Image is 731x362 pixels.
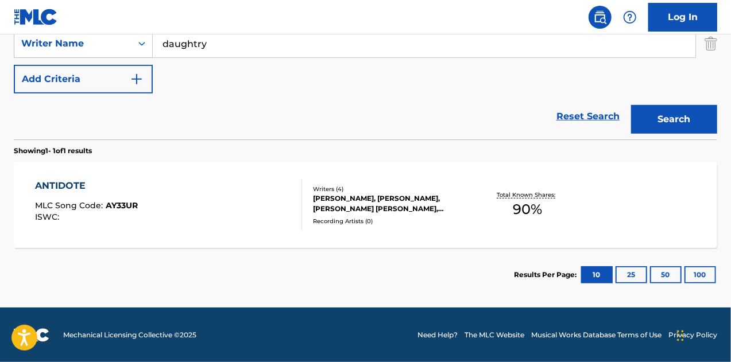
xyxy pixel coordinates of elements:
img: MLC Logo [14,9,58,25]
span: ISWC : [35,212,62,222]
button: Search [631,105,717,134]
img: help [623,10,637,24]
div: ANTIDOTE [35,179,138,193]
p: Total Known Shares: [497,190,559,199]
span: MLC Song Code : [35,200,106,211]
span: Mechanical Licensing Collective © 2025 [63,330,196,340]
a: Reset Search [551,104,625,129]
img: search [593,10,607,24]
div: Writer Name [21,37,125,50]
div: Recording Artists ( 0 ) [313,217,469,225]
a: Public Search [589,6,612,29]
img: 9d2ae6d4665cec9f34b9.svg [130,72,144,86]
p: Showing 1 - 1 of 1 results [14,146,92,156]
a: ANTIDOTEMLC Song Code:AY33URISWC:Writers (4)[PERSON_NAME], [PERSON_NAME], [PERSON_NAME] [PERSON_N... [14,162,717,248]
iframe: Chat Widget [674,307,731,362]
button: 100 [684,266,716,283]
p: Results Per Page: [514,270,579,280]
button: Add Criteria [14,65,153,94]
div: [PERSON_NAME], [PERSON_NAME], [PERSON_NAME] [PERSON_NAME], [PERSON_NAME] [313,193,469,214]
a: The MLC Website [465,330,524,340]
a: Log In [648,3,717,32]
div: Drag [677,318,684,353]
span: 90 % [513,199,543,220]
button: 10 [581,266,613,283]
a: Musical Works Database Terms of Use [531,330,662,340]
span: AY33UR [106,200,138,211]
img: logo [14,328,49,342]
div: Writers ( 4 ) [313,185,469,193]
a: Need Help? [417,330,458,340]
button: 50 [650,266,682,283]
a: Privacy Policy [668,330,717,340]
div: Help [618,6,641,29]
img: Delete Criterion [705,29,717,58]
button: 25 [616,266,647,283]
